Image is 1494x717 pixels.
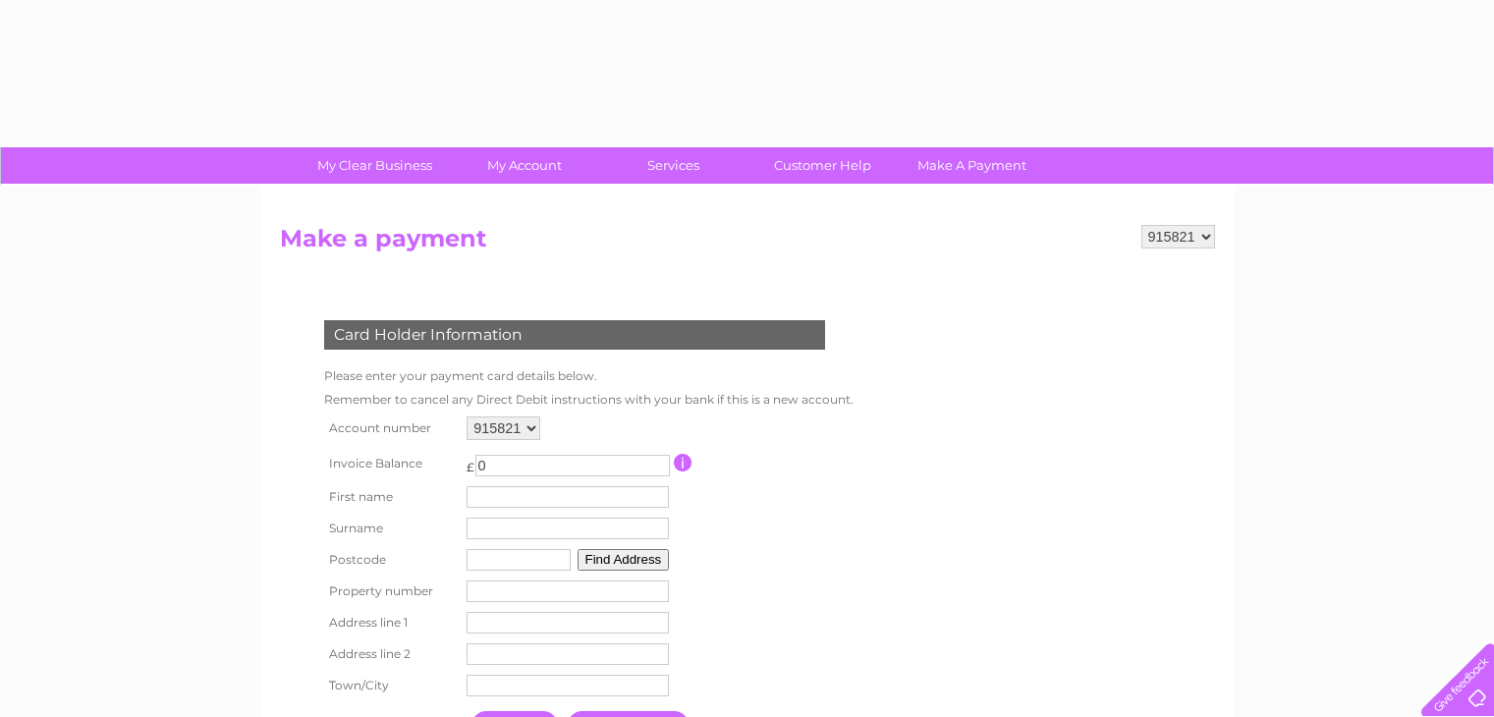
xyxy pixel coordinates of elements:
[742,147,904,184] a: Customer Help
[319,364,858,388] td: Please enter your payment card details below.
[891,147,1053,184] a: Make A Payment
[319,412,463,445] th: Account number
[319,670,463,701] th: Town/City
[443,147,605,184] a: My Account
[280,225,1215,262] h2: Make a payment
[467,450,474,474] td: £
[674,454,692,471] input: Information
[319,576,463,607] th: Property number
[319,445,463,481] th: Invoice Balance
[319,513,463,544] th: Surname
[319,607,463,638] th: Address line 1
[592,147,754,184] a: Services
[294,147,456,184] a: My Clear Business
[319,388,858,412] td: Remember to cancel any Direct Debit instructions with your bank if this is a new account.
[319,638,463,670] th: Address line 2
[319,481,463,513] th: First name
[324,320,825,350] div: Card Holder Information
[578,549,670,571] button: Find Address
[319,544,463,576] th: Postcode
